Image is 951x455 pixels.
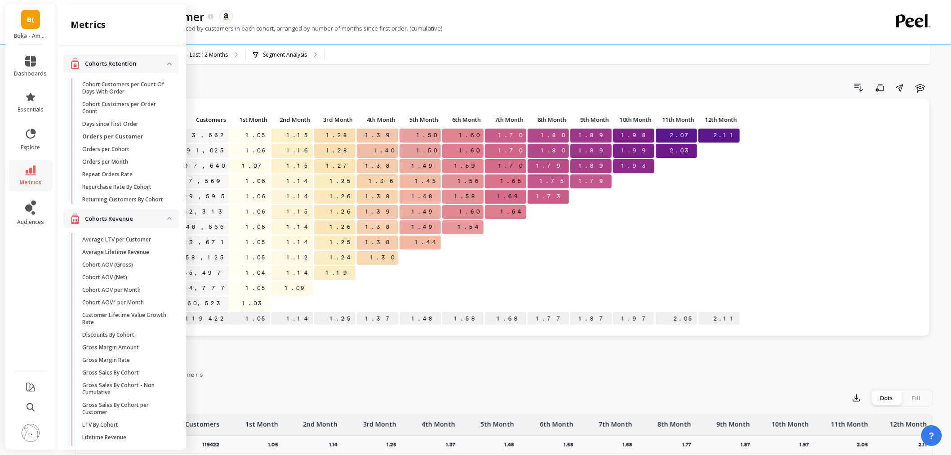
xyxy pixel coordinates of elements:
span: 1.25 [328,174,356,188]
p: 7th Month [485,113,526,126]
span: 1.65 [499,174,526,188]
span: explore [21,144,40,151]
nav: Tabs [76,363,933,384]
div: Toggle SortBy [442,113,484,127]
span: 1.38 [364,159,398,173]
span: 1.93 [620,159,654,173]
a: 91,025 [185,144,229,157]
span: 1.14 [285,190,313,203]
p: 8th Month [528,113,569,126]
p: The average number of orders placed by customers in each cohort, arranged by number of months sin... [76,24,442,32]
p: Customer Lifetime Value Growth Rate [82,312,168,326]
span: 1.26 [328,190,356,203]
span: metrics [20,179,42,186]
div: Toggle SortBy [527,113,570,127]
span: 8th Month [529,116,566,123]
span: 1.05 [244,281,270,295]
p: Cohort Customers per Count Of Days With Order [82,81,168,95]
p: 1.87 [570,312,612,326]
span: 1.06 [244,190,270,203]
p: Last 12 Months [190,51,228,58]
a: 158,125 [177,251,229,264]
span: 1.79 [534,159,569,173]
p: Repeat Orders Rate [82,171,133,178]
span: 1.89 [577,144,612,157]
p: 1.97 [613,312,654,326]
p: 2nd Month [303,415,338,429]
p: 1.14 [271,312,313,326]
span: 4th Month [359,116,396,123]
a: 123,671 [175,236,231,249]
a: 148,666 [178,220,229,234]
p: 11th Month [831,415,868,429]
p: 2.05 [857,441,874,448]
p: 1.05 [268,441,284,448]
span: 1.05 [244,129,270,142]
div: Fill [902,391,931,405]
div: Toggle SortBy [356,113,399,127]
span: 1.40 [372,144,398,157]
p: Gross Margin Rate [82,357,130,364]
span: 1.06 [244,144,270,157]
img: navigation item icon [71,58,80,69]
p: 1.87 [741,441,755,448]
span: 1.14 [285,174,313,188]
p: Cohort AOV per Month [82,286,141,294]
p: Orders per Cohort [82,146,129,153]
span: 1.28 [324,144,356,157]
p: 9th Month [716,415,750,429]
p: LTV By Cohort [82,421,118,428]
span: 9th Month [572,116,609,123]
span: 1.30 [369,251,398,264]
p: Customers [185,415,219,429]
p: 4th Month [357,113,398,126]
p: Discounts By Cohort [82,331,134,339]
p: Orders per Month [82,158,128,165]
span: 1.03 [240,297,270,310]
p: Cohorts Revenue [85,214,167,223]
div: Toggle SortBy [484,113,527,127]
h2: metrics [71,18,106,31]
a: 97,640 [182,159,229,173]
div: Toggle SortBy [570,113,613,127]
a: 129,595 [175,190,230,203]
span: 1.70 [497,129,526,142]
span: 1.44 [413,236,441,249]
span: 1.49 [410,220,441,234]
span: 1.06 [244,220,270,234]
span: 1st Month [231,116,267,123]
span: dashboards [14,70,47,77]
p: 119422 [175,312,229,326]
p: Lifetime Revenue [82,434,126,441]
p: Cohort Customers per Order Count [82,101,168,115]
img: api.amazon.svg [222,13,230,21]
span: 1.14 [285,220,313,234]
div: Toggle SortBy [174,113,217,127]
div: Toggle SortBy [399,113,442,127]
span: 1.07 [240,159,270,173]
span: 1.25 [328,236,356,249]
p: 1st Month [245,415,278,429]
a: 144,777 [175,281,233,295]
span: 1.56 [456,174,484,188]
span: 1.06 [244,174,270,188]
a: 60,523 [186,297,229,310]
p: 8th Month [658,415,691,429]
div: Toggle SortBy [271,113,314,127]
p: 1.25 [387,441,402,448]
span: 1.60 [458,205,484,219]
div: Toggle SortBy [698,113,741,127]
span: 1.06 [244,205,270,219]
p: 1.68 [485,312,526,326]
p: 12th Month [698,113,740,126]
span: 1.98 [620,129,654,142]
span: 1.24 [328,251,356,264]
p: 1.37 [357,312,398,326]
p: 1.58 [442,312,484,326]
div: Toggle SortBy [655,113,698,127]
span: 1.99 [620,144,654,157]
span: 1.19 [324,266,356,280]
span: 1.45 [413,174,441,188]
p: Boka - Amazon (Essor) [14,32,47,40]
span: 1.80 [539,129,569,142]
